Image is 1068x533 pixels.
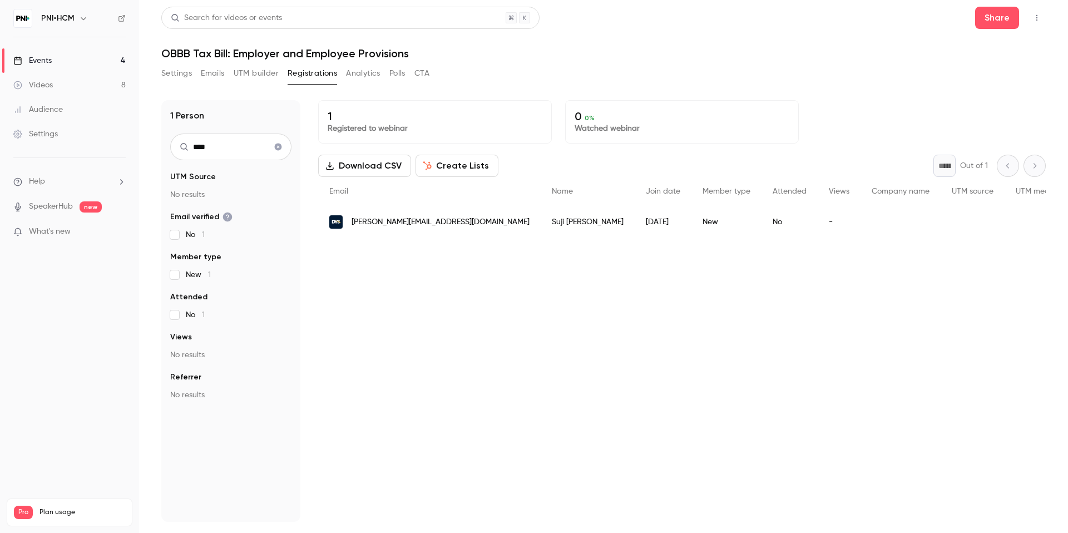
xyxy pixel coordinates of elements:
button: Clear search [269,138,287,156]
span: New [186,269,211,280]
span: 1 [208,271,211,279]
img: PNI•HCM [14,9,32,27]
h1: OBBB Tax Bill: Employer and Employee Provisions [161,47,1046,60]
button: UTM builder [234,65,279,82]
button: Analytics [346,65,380,82]
p: No results [170,349,291,361]
img: directviz.com [329,215,343,229]
span: Help [29,176,45,187]
li: help-dropdown-opener [13,176,126,187]
div: - [818,206,861,238]
p: Registered to webinar [328,123,542,134]
p: 1 [328,110,542,123]
span: 1 [202,231,205,239]
span: Attended [170,292,207,303]
span: Attended [773,187,807,195]
div: New [691,206,762,238]
div: Audience [13,104,63,115]
h6: PNI•HCM [41,13,75,24]
span: Email [329,187,348,195]
span: 1 [202,311,205,319]
span: Views [170,332,192,343]
div: No [762,206,818,238]
span: Company name [872,187,929,195]
p: 0 [575,110,789,123]
span: UTM medium [1016,187,1062,195]
span: Member type [703,187,750,195]
p: No results [170,189,291,200]
button: Emails [201,65,224,82]
div: [DATE] [635,206,691,238]
span: new [80,201,102,213]
iframe: Noticeable Trigger [112,227,126,237]
button: CTA [414,65,429,82]
span: 0 % [585,114,595,122]
div: Search for videos or events [171,12,282,24]
button: Polls [389,65,406,82]
p: Watched webinar [575,123,789,134]
span: Join date [646,187,680,195]
h1: 1 Person [170,109,204,122]
div: Videos [13,80,53,91]
button: Download CSV [318,155,411,177]
p: Out of 1 [960,160,988,171]
div: Settings [13,129,58,140]
p: No results [170,389,291,401]
button: Settings [161,65,192,82]
section: facet-groups [170,171,291,401]
span: Email verified [170,211,233,223]
button: Create Lists [416,155,498,177]
span: No [186,229,205,240]
button: Registrations [288,65,337,82]
span: [PERSON_NAME][EMAIL_ADDRESS][DOMAIN_NAME] [352,216,530,228]
div: Events [13,55,52,66]
span: Plan usage [39,508,125,517]
span: No [186,309,205,320]
a: SpeakerHub [29,201,73,213]
span: What's new [29,226,71,238]
span: Name [552,187,573,195]
div: Suji [PERSON_NAME] [541,206,635,238]
button: Share [975,7,1019,29]
span: Pro [14,506,33,519]
span: UTM source [952,187,993,195]
span: UTM Source [170,171,216,182]
span: Referrer [170,372,201,383]
span: Views [829,187,849,195]
span: Member type [170,251,221,263]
